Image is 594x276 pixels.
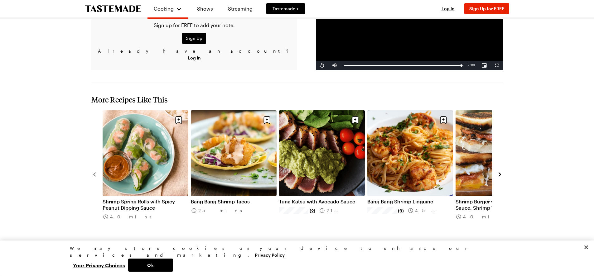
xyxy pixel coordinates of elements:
button: Ok [128,259,173,272]
p: Already have an account? [96,48,292,61]
a: Shrimp Spring Rolls with Spicy Peanut Dipping Sauce [103,198,188,211]
span: 0:00 [469,64,475,67]
div: We may store cookies on your device to enhance our services and marketing. [70,245,519,259]
button: navigate to next item [497,170,503,178]
span: Cooking [154,6,174,12]
p: Sign up for FREE to add your note. [96,21,292,29]
span: Tastemade + [273,6,299,12]
div: Progress Bar [344,65,461,66]
span: Sign Up for FREE [469,6,504,11]
a: More information about your privacy, opens in a new tab [255,252,285,258]
div: Privacy [70,245,519,272]
a: Tastemade + [266,3,305,14]
button: Your Privacy Choices [70,259,128,272]
a: Shrimp Burger with XO Cocktail Sauce, Shrimp Toast, and Runny Egg [456,198,541,211]
a: Tuna Katsu with Avocado Sauce [279,198,365,205]
a: Bang Bang Shrimp Tacos [191,198,277,205]
button: Mute [328,61,341,70]
button: Log In [436,6,461,12]
button: Save recipe [173,114,185,126]
a: To Tastemade Home Page [85,5,141,12]
span: - [468,64,469,67]
button: Save recipe [261,114,273,126]
button: Close [579,240,593,254]
button: Picture-in-Picture [478,61,490,70]
div: 4 / 8 [367,110,456,238]
button: Save recipe [437,114,449,126]
button: Replay [316,61,328,70]
h2: More Recipes Like This [91,95,503,104]
button: Save recipe [349,114,361,126]
button: Cooking [154,2,182,15]
a: Bang Bang Shrimp Linguine [367,198,453,205]
button: Sign Up [182,33,206,44]
span: Sign Up [186,35,202,41]
button: Sign Up for FREE [464,3,509,14]
button: Log In [188,55,201,61]
span: Log In [442,6,455,11]
button: Fullscreen [490,61,503,70]
button: navigate to previous item [91,170,98,178]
